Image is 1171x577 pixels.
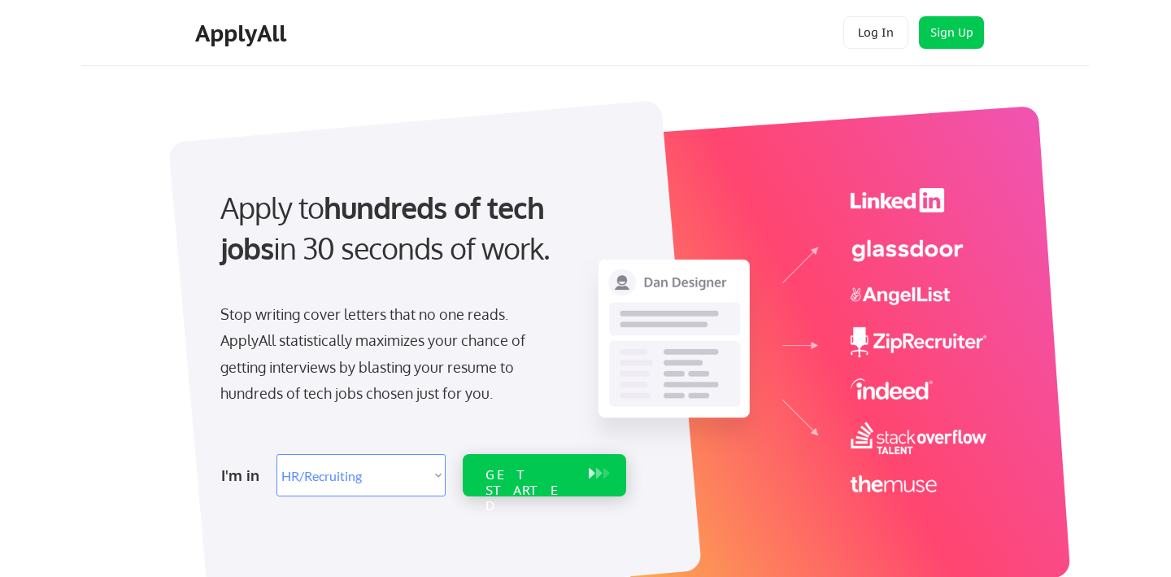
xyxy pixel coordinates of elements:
div: ApplyAll [195,20,291,47]
strong: hundreds of tech jobs [220,189,551,266]
div: Stop writing cover letters that no one reads. ApplyAll statistically maximizes your chance of get... [220,301,555,407]
div: GET STARTED [485,467,572,514]
div: I'm in [221,462,267,488]
button: Sign Up [919,16,984,49]
button: Log In [843,16,908,49]
div: Apply to in 30 seconds of work. [220,187,620,269]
